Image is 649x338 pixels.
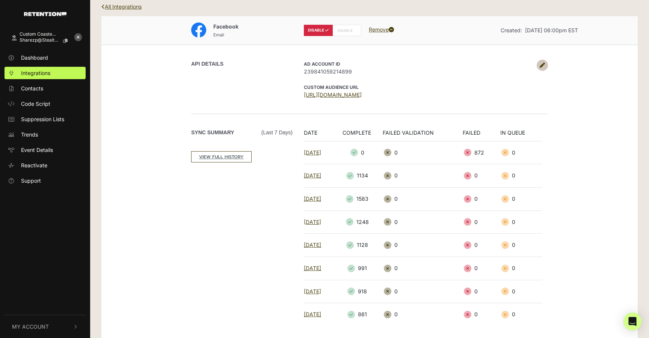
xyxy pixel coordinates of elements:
a: [DATE] [304,288,321,294]
span: Dashboard [21,54,48,62]
span: (Last 7 days) [261,129,293,137]
td: 0 [463,280,500,303]
td: 0 [500,257,542,280]
td: 0 [383,210,463,234]
td: 0 [463,234,500,257]
td: 0 [383,164,463,188]
label: ENABLE [332,25,361,36]
a: [DATE] [304,311,321,317]
td: 0 [500,164,542,188]
td: 0 [500,234,542,257]
a: [DATE] [304,195,321,202]
span: Support [21,177,41,185]
td: 0 [500,303,542,326]
a: Code Script [5,98,86,110]
strong: AD Account ID [304,61,340,67]
td: 0 [463,164,500,188]
span: Event Details [21,146,53,154]
button: My Account [5,315,86,338]
a: Remove [369,26,394,33]
span: Integrations [21,69,50,77]
a: Support [5,174,86,187]
a: Event Details [5,144,86,156]
a: Trends [5,128,86,141]
span: Created: [501,27,522,33]
td: 1128 [335,234,383,257]
label: API DETAILS [191,60,223,68]
span: 239841059214899 [304,68,533,75]
td: 0 [383,187,463,210]
a: Integrations [5,67,86,79]
td: 918 [335,280,383,303]
th: COMPLETE [335,129,383,141]
th: FAILED [463,129,500,141]
a: Suppression Lists [5,113,86,125]
td: 1134 [335,164,383,188]
td: 0 [500,210,542,234]
td: 0 [500,187,542,210]
td: 0 [383,303,463,326]
span: sharezp@stealthmo... [20,38,60,43]
td: 0 [463,210,500,234]
label: Sync Summary [191,129,293,137]
span: My Account [12,323,49,330]
a: Custom Coaste... sharezp@stealthmo... [5,28,71,48]
th: IN QUEUE [500,129,542,141]
td: 0 [463,303,500,326]
a: Dashboard [5,51,86,64]
td: 1248 [335,210,383,234]
a: [DATE] [304,219,321,225]
img: Facebook [191,23,206,38]
th: FAILED VALIDATION [383,129,463,141]
a: [DATE] [304,242,321,248]
td: 0 [383,257,463,280]
span: Code Script [21,100,50,108]
a: VIEW FULL HISTORY [191,151,252,162]
td: 1583 [335,187,383,210]
a: [URL][DOMAIN_NAME] [304,92,362,98]
th: DATE [304,129,335,141]
small: Email [213,32,224,38]
td: 0 [383,234,463,257]
a: Contacts [5,82,86,95]
a: [DATE] [304,172,321,179]
td: 991 [335,257,383,280]
span: Reactivate [21,161,47,169]
a: [DATE] [304,149,321,156]
span: Trends [21,131,38,138]
td: 0 [335,141,383,164]
a: [DATE] [304,265,321,271]
a: Reactivate [5,159,86,171]
td: 872 [463,141,500,164]
strong: CUSTOM AUDIENCE URL [304,84,359,90]
td: 861 [335,303,383,326]
td: 0 [463,187,500,210]
td: 0 [500,280,542,303]
span: Contacts [21,84,43,92]
span: [DATE] 06:00pm EST [525,27,578,33]
td: 0 [383,141,463,164]
label: DISABLE [304,25,333,36]
span: Suppression Lists [21,115,64,123]
span: Facebook [213,23,238,30]
div: Custom Coaste... [20,32,74,37]
td: 0 [463,257,500,280]
td: 0 [500,141,542,164]
img: Retention.com [24,12,66,16]
a: All Integrations [101,3,142,10]
td: 0 [383,280,463,303]
div: Open Intercom Messenger [623,312,641,330]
